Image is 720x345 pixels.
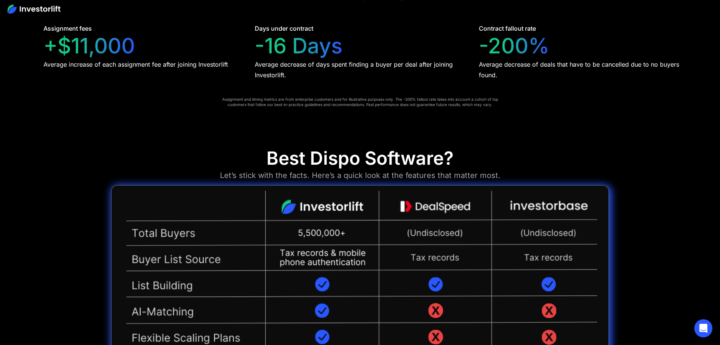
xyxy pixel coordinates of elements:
div: +$11,000 [43,33,135,59]
div: Assignment fees [43,24,92,33]
div: Average increase of each assignment fee after joining Investorlift [43,59,228,70]
div: Contract fallout rate [479,24,536,33]
div: Best Dispo Software? [266,147,454,169]
div: Let’s stick with the facts. Here’s a quick look at the features that matter most. [220,169,500,181]
div: -200% [479,33,550,59]
div: Average decrease of days spent finding a buyer per deal after joining Investorlift. [255,59,466,80]
div: Assignment and timing metrics are from enterprise customers and for illustrative purposes only. T... [216,97,504,107]
div: Average decrease of deals that have to be cancelled due to no buyers found. [479,59,690,80]
div: Open Intercom Messenger [694,319,712,337]
div: -16 Days [255,33,342,59]
div: Days under contract [255,24,313,33]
